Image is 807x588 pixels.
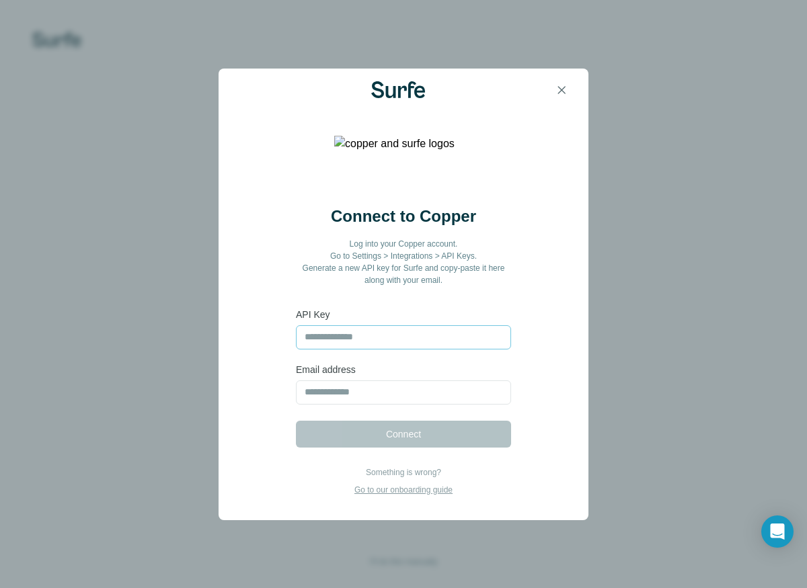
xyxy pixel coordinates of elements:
[371,81,425,97] img: Surfe Logo
[354,466,453,478] p: Something is wrong?
[296,238,511,286] p: Log into your Copper account. Go to Settings > Integrations > API Keys. Generate a new API key fo...
[354,484,453,496] p: Go to our onboarding guide
[296,308,511,321] label: API Key
[296,363,511,376] label: Email address
[331,206,476,227] h2: Connect to Copper
[761,515,794,548] div: Open Intercom Messenger
[334,136,473,190] img: copper and surfe logos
